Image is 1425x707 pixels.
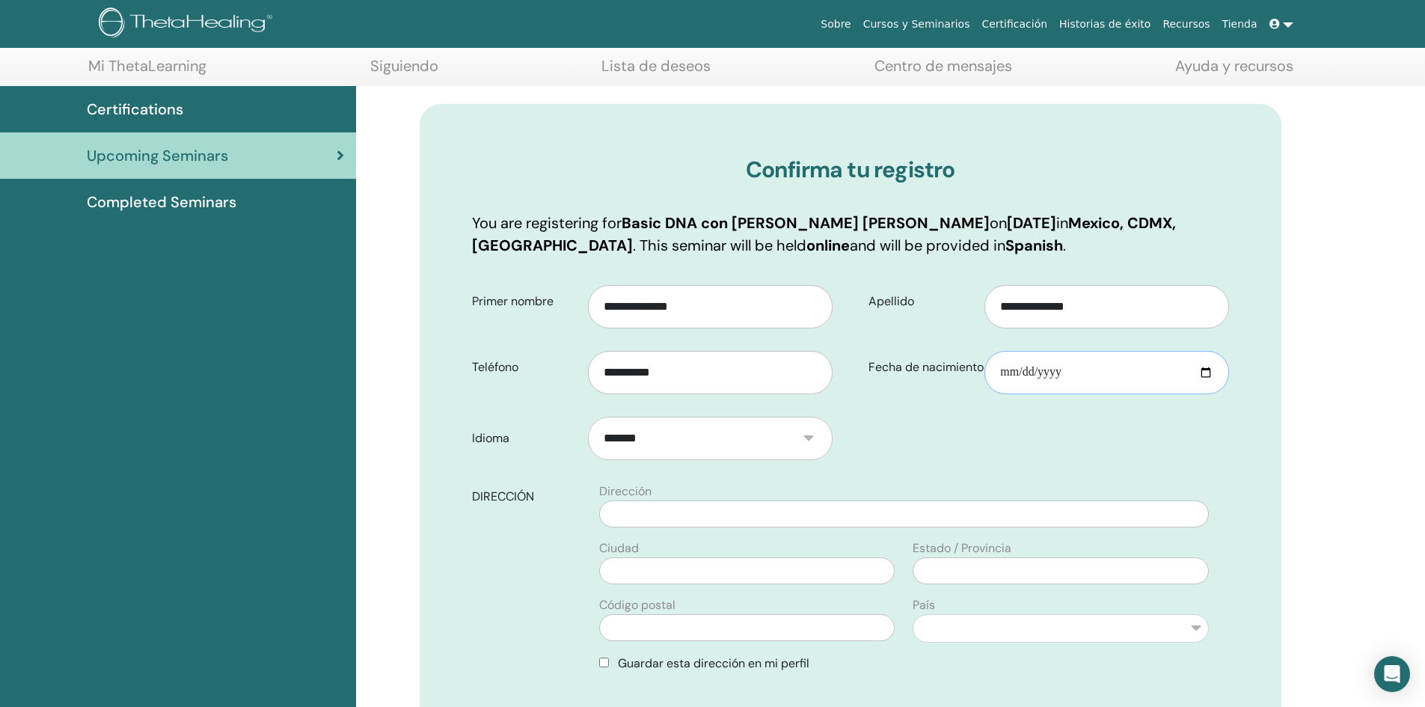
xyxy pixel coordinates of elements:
[1007,213,1056,233] b: [DATE]
[599,483,652,501] label: Dirección
[857,10,976,38] a: Cursos y Seminarios
[461,483,591,511] label: DIRECCIÓN
[461,353,589,382] label: Teléfono
[601,57,711,86] a: Lista de deseos
[975,10,1053,38] a: Certificación
[1374,656,1410,692] div: Open Intercom Messenger
[99,7,278,41] img: logo.png
[874,57,1012,86] a: Centro de mensajes
[913,539,1011,557] label: Estado / Provincia
[370,57,438,86] a: Siguiendo
[1175,57,1293,86] a: Ayuda y recursos
[857,353,985,382] label: Fecha de nacimiento
[599,596,675,614] label: Código postal
[87,98,183,120] span: Certifications
[88,57,206,86] a: Mi ThetaLearning
[472,156,1229,183] h3: Confirma tu registro
[87,144,228,167] span: Upcoming Seminars
[1053,10,1156,38] a: Historias de éxito
[806,236,850,255] b: online
[1005,236,1063,255] b: Spanish
[87,191,236,213] span: Completed Seminars
[1216,10,1263,38] a: Tienda
[461,287,589,316] label: Primer nombre
[599,539,639,557] label: Ciudad
[622,213,990,233] b: Basic DNA con [PERSON_NAME] [PERSON_NAME]
[1156,10,1216,38] a: Recursos
[472,212,1229,257] p: You are registering for on in . This seminar will be held and will be provided in .
[815,10,856,38] a: Sobre
[913,596,935,614] label: País
[618,655,809,671] span: Guardar esta dirección en mi perfil
[857,287,985,316] label: Apellido
[461,424,589,453] label: Idioma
